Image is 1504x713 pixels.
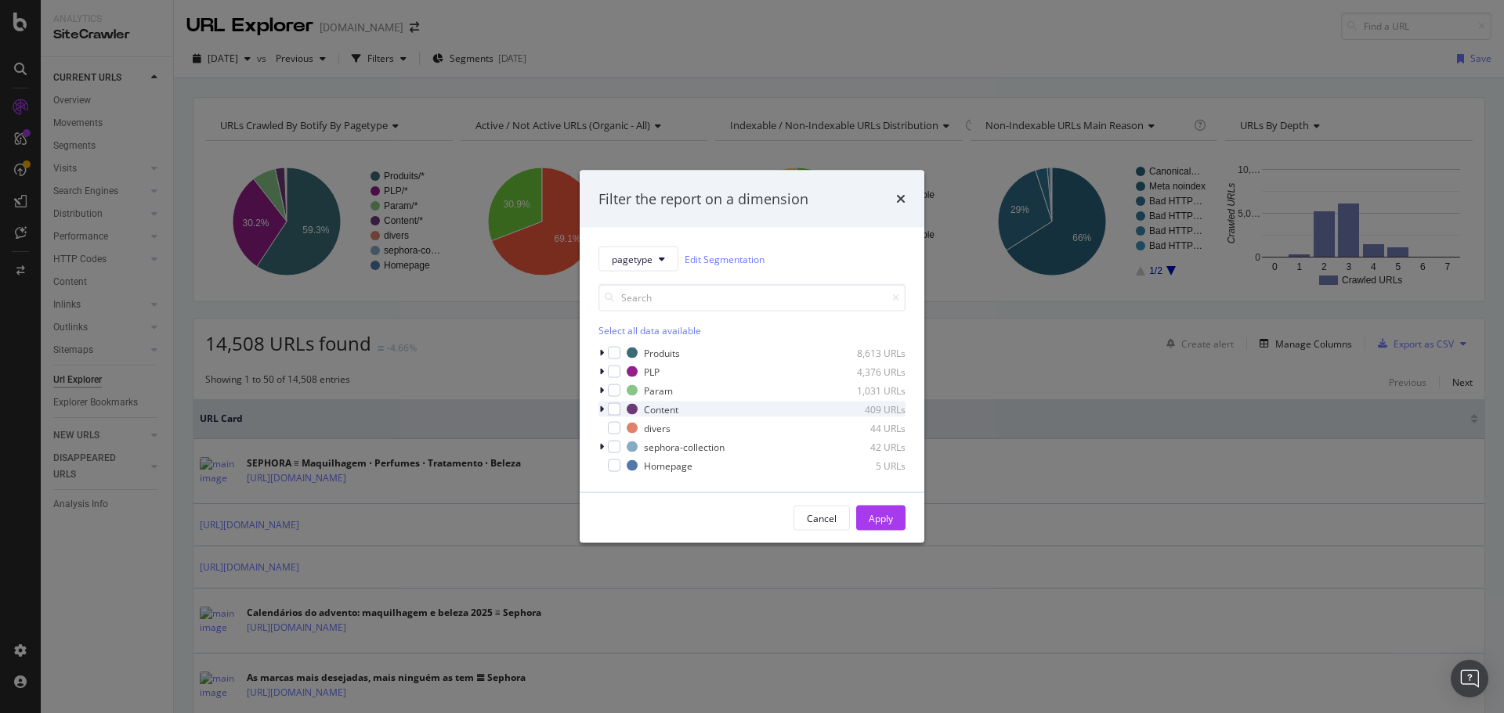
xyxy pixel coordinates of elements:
div: 409 URLs [829,402,906,416]
div: times [896,189,906,209]
button: Cancel [794,506,850,531]
div: 42 URLs [829,440,906,453]
a: Edit Segmentation [685,250,765,267]
div: 4,376 URLs [829,365,906,378]
button: Apply [856,506,906,531]
div: divers [644,421,671,434]
div: Open Intercom Messenger [1451,660,1488,697]
div: Produits [644,346,680,359]
div: Select all data available [598,324,906,337]
div: Homepage [644,459,692,472]
div: Apply [869,511,893,524]
div: 44 URLs [829,421,906,434]
span: pagetype [612,252,653,265]
div: 5 URLs [829,459,906,472]
div: Cancel [807,511,837,524]
div: 8,613 URLs [829,346,906,359]
div: 1,031 URLs [829,384,906,397]
div: sephora-collection [644,440,725,453]
div: PLP [644,365,660,378]
button: pagetype [598,247,678,272]
div: Content [644,402,678,416]
input: Search [598,284,906,311]
div: modal [580,170,924,543]
div: Filter the report on a dimension [598,189,808,209]
div: Param [644,384,673,397]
